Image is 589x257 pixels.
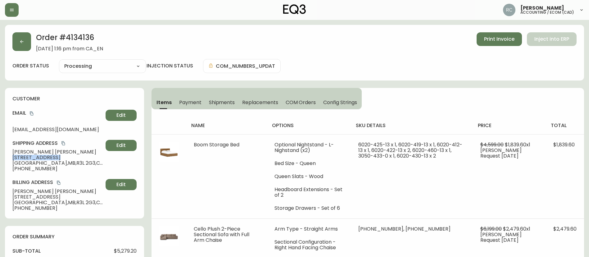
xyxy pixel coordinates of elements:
[274,205,343,211] li: Storage Drawers - Set of 6
[194,141,239,148] span: Boom Storage Bed
[159,142,179,162] img: 7bda550b-f167-4884-b233-83f4c05ca7c9.jpg
[147,62,193,69] h4: injection status
[209,99,235,106] span: Shipments
[12,233,137,240] h4: order summary
[274,226,343,232] li: Arm Type - Straight Arms
[36,32,103,46] h2: Order # 4134136
[480,225,502,232] span: $6,199.00
[274,142,343,153] li: Optional Nightstand - L-Nighstand (x2)
[12,194,103,200] span: [STREET_ADDRESS]
[551,122,579,129] h4: total
[106,110,137,121] button: Edit
[242,99,278,106] span: Replacements
[12,200,103,205] span: [GEOGRAPHIC_DATA] , MB , R3L 2G3 , CA
[60,140,66,146] button: copy
[12,248,41,255] h4: sub-total
[12,160,103,166] span: [GEOGRAPHIC_DATA] , MB , R3L 2G3 , CA
[12,155,103,160] span: [STREET_ADDRESS]
[358,225,451,232] span: [PHONE_NUMBER], [PHONE_NUMBER]
[12,127,103,132] span: [EMAIL_ADDRESS][DOMAIN_NAME]
[116,112,126,119] span: Edit
[553,141,575,148] span: $1,839.60
[12,140,103,147] h4: Shipping Address
[12,149,103,155] span: [PERSON_NAME] [PERSON_NAME]
[553,225,577,232] span: $2,479.60
[56,180,62,186] button: copy
[480,141,504,148] span: $4,599.00
[114,248,137,254] span: $5,279.20
[116,181,126,188] span: Edit
[159,226,179,246] img: 2e9fbb59-dadc-4e49-9d21-1e0d0abd6317.jpg
[194,225,249,244] span: Cello Plush 2-Piece Sectional Sofa with Full Arm Chaise
[12,205,103,211] span: [PHONE_NUMBER]
[323,99,357,106] span: Config Strings
[12,95,137,102] h4: customer
[356,122,468,129] h4: sku details
[274,174,343,179] li: Queen Slats - Wood
[503,4,515,16] img: f4ba4e02bd060be8f1386e3ca455bd0e
[29,110,35,117] button: copy
[272,122,346,129] h4: options
[286,99,316,106] span: COM Orders
[106,140,137,151] button: Edit
[478,122,541,129] h4: price
[274,187,343,198] li: Headboard Extensions - Set of 2
[12,62,49,69] label: order status
[179,99,202,106] span: Payment
[12,189,103,194] span: [PERSON_NAME] [PERSON_NAME]
[477,32,522,46] button: Print Invoice
[505,141,530,148] span: $1,839.60 x 1
[480,231,522,244] span: [PERSON_NAME] Request [DATE]
[520,11,574,14] h5: accounting / ecom (cad)
[12,179,103,186] h4: Billing Address
[106,179,137,190] button: Edit
[116,142,126,149] span: Edit
[274,161,343,166] li: Bed Size - Queen
[156,99,172,106] span: Items
[520,6,564,11] span: [PERSON_NAME]
[36,46,103,52] span: [DATE] 1:16 pm from CA_EN
[480,147,522,159] span: [PERSON_NAME] Request [DATE]
[283,4,306,14] img: logo
[503,225,530,232] span: $2,479.60 x 1
[12,110,103,117] h4: Email
[12,166,103,172] span: [PHONE_NUMBER]
[191,122,262,129] h4: name
[358,141,462,159] span: 6020-425-13 x 1, 6020-419-13 x 1, 6020-412-13 x 1, 6020-422-13 x 2, 6020-460-13 x 1, 3050-433-0 x...
[484,36,514,43] span: Print Invoice
[274,239,343,250] li: Sectional Configuration - Right Hand Facing Chaise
